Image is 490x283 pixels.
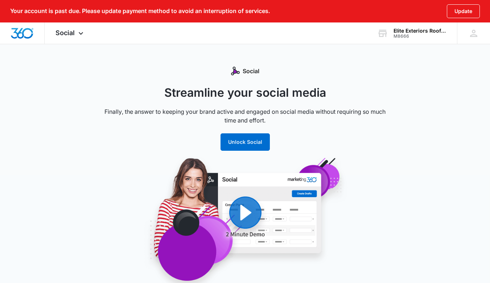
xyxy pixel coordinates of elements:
div: account name [394,28,446,34]
div: Social [45,22,96,44]
div: account id [394,34,446,39]
div: Social [100,67,390,75]
a: Unlock Social [221,139,270,145]
p: Your account is past due. Please update payment method to avoid an interruption of services. [10,8,270,14]
span: Social [55,29,75,37]
button: Update [447,4,480,18]
p: Finally, the answer to keeping your brand active and engaged on social media without requiring so... [100,107,390,125]
h1: Streamline your social media [100,84,390,101]
button: Unlock Social [221,133,270,151]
